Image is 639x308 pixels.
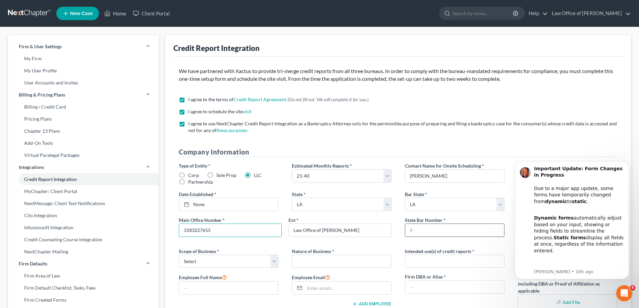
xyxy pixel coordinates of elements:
[505,151,639,290] iframe: Intercom notifications message
[19,164,44,171] span: Integrations
[8,77,159,89] a: User Accounts and Invites
[179,67,618,83] p: We have partnered with Xactus to provide tri-merge credit reports from all three bureaus. In orde...
[179,224,281,237] input: --
[292,248,331,254] span: Nature of Business
[8,222,159,234] a: Infusionsoft Integration
[173,43,260,53] div: Credit Report Integration
[216,127,248,133] a: these purposes
[179,217,222,223] span: Main Office Number
[188,172,199,178] span: Corp
[8,89,159,101] a: Billing & Pricing Plans
[29,107,119,159] div: Our team is actively working to re-integrate dynamic functionality and expects to have it restore...
[8,113,159,125] a: Pricing Plans
[8,149,159,161] a: Virtual Paralegal Packages
[405,191,424,197] span: Bar State
[70,11,93,16] span: New Case
[8,53,159,65] a: My Firm
[233,97,286,102] a: Credit Report Agreement
[292,273,330,281] label: Employee Email
[129,7,173,19] a: Client Portal
[292,191,303,197] span: State
[352,301,391,307] button: Add Employee
[179,248,216,254] span: Scope of Business
[8,282,159,294] a: Firm Default Checklist, Tasks, Fees
[8,246,159,258] a: NextChapter Mailing
[8,258,159,270] a: Firm Defaults
[8,294,159,306] a: Firm Created Forms
[405,274,443,280] span: Firm DBA or Alias
[405,224,504,237] input: #
[243,109,252,114] a: visit
[101,7,129,19] a: Home
[405,248,471,254] span: Intended use(s) of credit reports
[287,97,369,102] span: (Do not fill out. We will complete it for you.)
[8,270,159,282] a: Firm Area of Law
[292,163,349,169] span: Estimated Monthly Reports
[19,43,62,50] span: Firm & User Settings
[216,172,236,178] span: Sole Prop
[289,224,391,237] input: --
[188,121,617,133] span: I agree to use NextChapter Credit Report Integration as a Bankruptcy Attorney only for the permis...
[19,91,65,98] span: Billing & Pricing Plans
[305,282,391,294] input: Enter email...
[8,185,159,197] a: MyChapter: Client Portal
[8,101,159,113] a: Billing / Credit Card
[29,118,119,124] p: Message from Kelly, sent 16h ago
[8,137,159,149] a: Add-On Tools
[525,7,548,19] a: Help
[288,217,296,223] span: Ext
[179,147,618,157] h4: Company Information
[8,234,159,246] a: Credit Counseling Course Integration
[405,163,481,169] span: Contact Name for Onsite Scheduling
[548,7,631,19] a: Law Office of [PERSON_NAME]
[179,191,213,197] span: Date Established
[179,163,207,169] span: Type of Entity
[179,273,227,281] label: Employee Full Name
[8,161,159,173] a: Integrations
[452,7,514,19] input: Search by name...
[8,65,159,77] a: My User Profile
[8,125,159,137] a: Chapter 13 Plans
[616,285,632,301] iframe: Intercom live chat
[630,285,635,291] span: 8
[188,109,243,114] span: I agree to schedule the site
[405,217,442,223] span: State Bar Number
[188,179,213,185] span: Partnership
[8,41,159,53] a: Firm & User Settings
[254,172,262,178] span: LLC
[405,281,504,293] input: --
[8,197,159,209] a: NextMessage: Client Text Notifications
[179,282,278,294] input: --
[179,198,278,211] a: None
[405,170,504,182] input: --
[8,173,159,185] a: Credit Report Integration
[8,209,159,222] a: Clio Integration
[188,97,233,102] span: I agree to the terms of
[19,260,47,267] span: Firm Defaults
